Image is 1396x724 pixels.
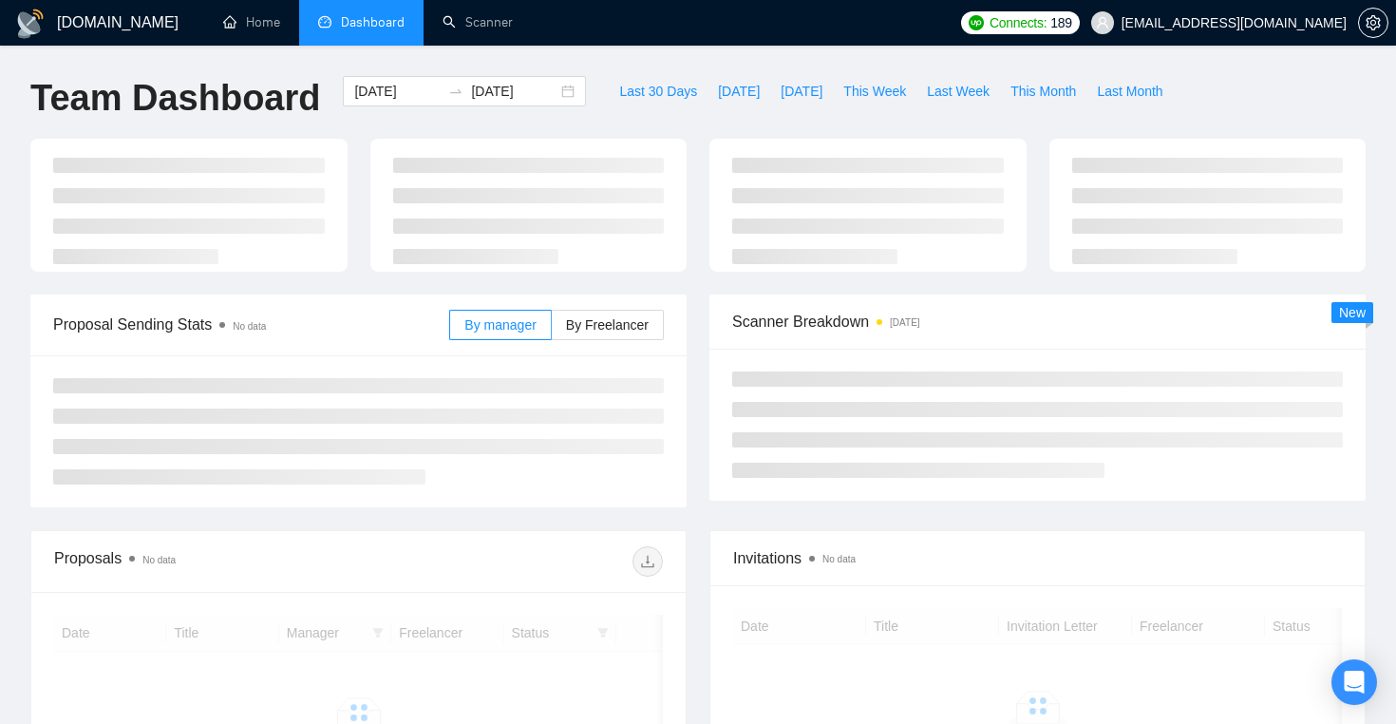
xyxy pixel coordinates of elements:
div: Open Intercom Messenger [1331,659,1377,705]
h1: Team Dashboard [30,76,320,121]
span: New [1339,305,1366,320]
span: Dashboard [341,14,405,30]
a: setting [1358,15,1388,30]
span: By Freelancer [566,317,649,333]
span: Scanner Breakdown [732,310,1343,333]
a: searchScanner [443,14,513,30]
span: setting [1359,15,1387,30]
span: 189 [1050,12,1071,33]
span: No data [822,554,856,564]
img: upwork-logo.png [969,15,984,30]
span: swap-right [448,84,463,99]
a: homeHome [223,14,280,30]
span: Invitations [733,546,1342,570]
time: [DATE] [890,317,919,328]
span: Last Week [927,81,990,102]
div: Proposals [54,546,359,577]
span: By manager [464,317,536,333]
span: Last Month [1097,81,1162,102]
span: Connects: [990,12,1047,33]
button: Last Month [1086,76,1173,106]
span: This Week [843,81,906,102]
span: to [448,84,463,99]
img: logo [15,9,46,39]
span: No data [233,321,266,332]
span: No data [142,555,176,565]
span: Proposal Sending Stats [53,313,449,336]
button: [DATE] [770,76,833,106]
span: This Month [1010,81,1076,102]
input: End date [471,81,557,102]
button: setting [1358,8,1388,38]
span: user [1096,16,1109,29]
button: Last Week [916,76,1000,106]
button: This Month [1000,76,1086,106]
input: Start date [354,81,441,102]
span: Last 30 Days [619,81,697,102]
button: This Week [833,76,916,106]
span: [DATE] [718,81,760,102]
span: [DATE] [781,81,822,102]
button: Last 30 Days [609,76,707,106]
button: [DATE] [707,76,770,106]
span: dashboard [318,15,331,29]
